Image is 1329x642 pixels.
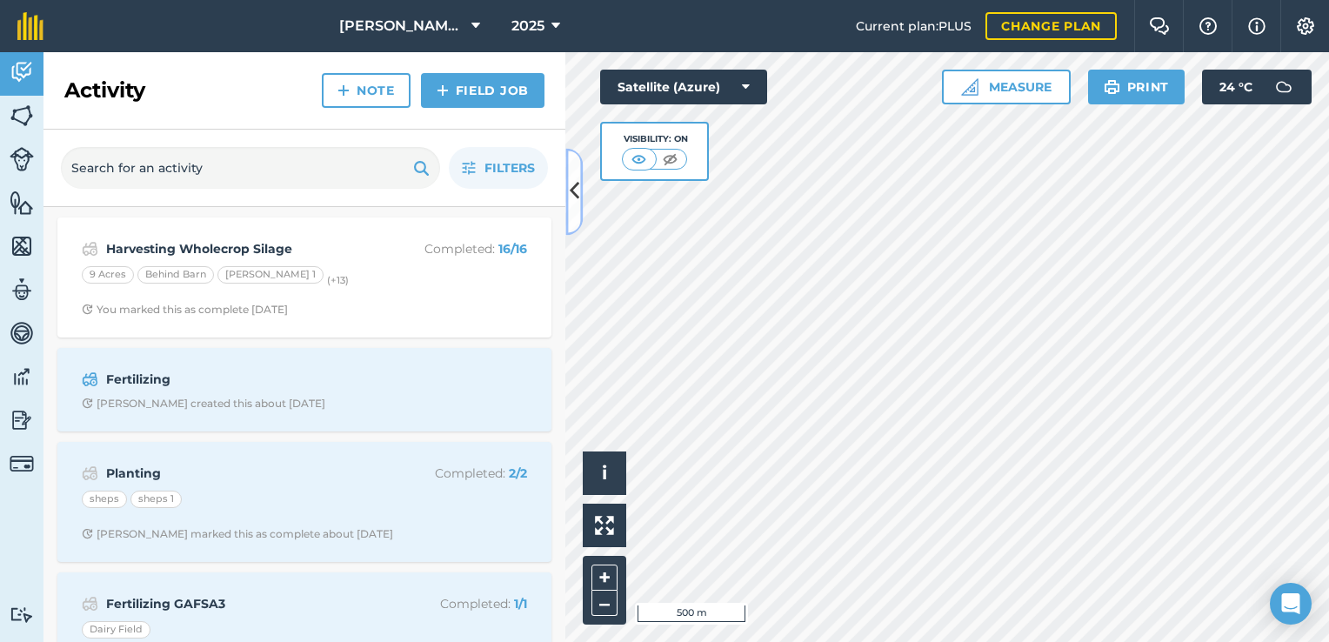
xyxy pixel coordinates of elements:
img: svg+xml;base64,PD94bWwgdmVyc2lvbj0iMS4wIiBlbmNvZGluZz0idXRmLTgiPz4KPCEtLSBHZW5lcmF0b3I6IEFkb2JlIE... [10,147,34,171]
span: Filters [484,158,535,177]
img: svg+xml;base64,PD94bWwgdmVyc2lvbj0iMS4wIiBlbmNvZGluZz0idXRmLTgiPz4KPCEtLSBHZW5lcmF0b3I6IEFkb2JlIE... [10,277,34,303]
p: Completed : [389,594,527,613]
img: Four arrows, one pointing top left, one top right, one bottom right and the last bottom left [595,516,614,535]
div: sheps 1 [130,491,182,508]
img: svg+xml;base64,PD94bWwgdmVyc2lvbj0iMS4wIiBlbmNvZGluZz0idXRmLTgiPz4KPCEtLSBHZW5lcmF0b3I6IEFkb2JlIE... [10,407,34,433]
img: svg+xml;base64,PD94bWwgdmVyc2lvbj0iMS4wIiBlbmNvZGluZz0idXRmLTgiPz4KPCEtLSBHZW5lcmF0b3I6IEFkb2JlIE... [10,364,34,390]
img: svg+xml;base64,PD94bWwgdmVyc2lvbj0iMS4wIiBlbmNvZGluZz0idXRmLTgiPz4KPCEtLSBHZW5lcmF0b3I6IEFkb2JlIE... [82,238,98,259]
div: Open Intercom Messenger [1270,583,1312,625]
img: svg+xml;base64,PD94bWwgdmVyc2lvbj0iMS4wIiBlbmNvZGluZz0idXRmLTgiPz4KPCEtLSBHZW5lcmF0b3I6IEFkb2JlIE... [82,593,98,614]
strong: Harvesting Wholecrop Silage [106,239,382,258]
button: Filters [449,147,548,189]
img: Clock with arrow pointing clockwise [82,528,93,539]
p: Completed : [389,464,527,483]
div: [PERSON_NAME] marked this as complete about [DATE] [82,527,393,541]
img: svg+xml;base64,PHN2ZyB4bWxucz0iaHR0cDovL3d3dy53My5vcmcvMjAwMC9zdmciIHdpZHRoPSIxOSIgaGVpZ2h0PSIyNC... [1104,77,1120,97]
a: FertilizingClock with arrow pointing clockwise[PERSON_NAME] created this about [DATE] [68,358,541,421]
img: A cog icon [1295,17,1316,35]
img: svg+xml;base64,PD94bWwgdmVyc2lvbj0iMS4wIiBlbmNvZGluZz0idXRmLTgiPz4KPCEtLSBHZW5lcmF0b3I6IEFkb2JlIE... [10,320,34,346]
button: – [591,591,618,616]
strong: Fertilizing [106,370,382,389]
img: svg+xml;base64,PHN2ZyB4bWxucz0iaHR0cDovL3d3dy53My5vcmcvMjAwMC9zdmciIHdpZHRoPSI1NiIgaGVpZ2h0PSI2MC... [10,233,34,259]
img: svg+xml;base64,PHN2ZyB4bWxucz0iaHR0cDovL3d3dy53My5vcmcvMjAwMC9zdmciIHdpZHRoPSIxNCIgaGVpZ2h0PSIyNC... [437,80,449,101]
div: You marked this as complete [DATE] [82,303,288,317]
a: Field Job [421,73,544,108]
img: svg+xml;base64,PHN2ZyB4bWxucz0iaHR0cDovL3d3dy53My5vcmcvMjAwMC9zdmciIHdpZHRoPSIxNyIgaGVpZ2h0PSIxNy... [1248,16,1266,37]
span: [PERSON_NAME] LTD [339,16,464,37]
img: svg+xml;base64,PD94bWwgdmVyc2lvbj0iMS4wIiBlbmNvZGluZz0idXRmLTgiPz4KPCEtLSBHZW5lcmF0b3I6IEFkb2JlIE... [1266,70,1301,104]
div: Visibility: On [622,132,688,146]
img: Ruler icon [961,78,978,96]
a: Note [322,73,411,108]
img: svg+xml;base64,PD94bWwgdmVyc2lvbj0iMS4wIiBlbmNvZGluZz0idXRmLTgiPz4KPCEtLSBHZW5lcmF0b3I6IEFkb2JlIE... [10,59,34,85]
img: fieldmargin Logo [17,12,43,40]
img: Clock with arrow pointing clockwise [82,398,93,409]
div: Behind Barn [137,266,214,284]
img: svg+xml;base64,PD94bWwgdmVyc2lvbj0iMS4wIiBlbmNvZGluZz0idXRmLTgiPz4KPCEtLSBHZW5lcmF0b3I6IEFkb2JlIE... [82,369,98,390]
button: Measure [942,70,1071,104]
div: sheps [82,491,127,508]
button: Satellite (Azure) [600,70,767,104]
img: svg+xml;base64,PD94bWwgdmVyc2lvbj0iMS4wIiBlbmNvZGluZz0idXRmLTgiPz4KPCEtLSBHZW5lcmF0b3I6IEFkb2JlIE... [10,606,34,623]
h2: Activity [64,77,145,104]
div: [PERSON_NAME] created this about [DATE] [82,397,325,411]
strong: 16 / 16 [498,241,527,257]
img: Two speech bubbles overlapping with the left bubble in the forefront [1149,17,1170,35]
button: + [591,565,618,591]
img: Clock with arrow pointing clockwise [82,304,93,315]
div: 9 Acres [82,266,134,284]
img: svg+xml;base64,PHN2ZyB4bWxucz0iaHR0cDovL3d3dy53My5vcmcvMjAwMC9zdmciIHdpZHRoPSIxOSIgaGVpZ2h0PSIyNC... [413,157,430,178]
img: A question mark icon [1198,17,1219,35]
button: 24 °C [1202,70,1312,104]
div: [PERSON_NAME] 1 [217,266,324,284]
img: svg+xml;base64,PHN2ZyB4bWxucz0iaHR0cDovL3d3dy53My5vcmcvMjAwMC9zdmciIHdpZHRoPSI1MCIgaGVpZ2h0PSI0MC... [628,150,650,168]
span: Current plan : PLUS [856,17,972,36]
button: i [583,451,626,495]
a: PlantingCompleted: 2/2shepssheps 1Clock with arrow pointing clockwise[PERSON_NAME] marked this as... [68,452,541,552]
a: Change plan [985,12,1117,40]
div: Dairy Field [82,621,150,639]
strong: Planting [106,464,382,483]
input: Search for an activity [61,147,440,189]
span: i [602,462,607,484]
strong: 1 / 1 [514,596,527,612]
img: svg+xml;base64,PHN2ZyB4bWxucz0iaHR0cDovL3d3dy53My5vcmcvMjAwMC9zdmciIHdpZHRoPSI1MCIgaGVpZ2h0PSI0MC... [659,150,681,168]
img: svg+xml;base64,PD94bWwgdmVyc2lvbj0iMS4wIiBlbmNvZGluZz0idXRmLTgiPz4KPCEtLSBHZW5lcmF0b3I6IEFkb2JlIE... [10,451,34,476]
p: Completed : [389,239,527,258]
img: svg+xml;base64,PD94bWwgdmVyc2lvbj0iMS4wIiBlbmNvZGluZz0idXRmLTgiPz4KPCEtLSBHZW5lcmF0b3I6IEFkb2JlIE... [82,463,98,484]
strong: 2 / 2 [509,465,527,481]
span: 24 ° C [1219,70,1252,104]
img: svg+xml;base64,PHN2ZyB4bWxucz0iaHR0cDovL3d3dy53My5vcmcvMjAwMC9zdmciIHdpZHRoPSI1NiIgaGVpZ2h0PSI2MC... [10,190,34,216]
img: svg+xml;base64,PHN2ZyB4bWxucz0iaHR0cDovL3d3dy53My5vcmcvMjAwMC9zdmciIHdpZHRoPSIxNCIgaGVpZ2h0PSIyNC... [337,80,350,101]
a: Harvesting Wholecrop SilageCompleted: 16/169 AcresBehind Barn[PERSON_NAME] 1(+13)Clock with arrow... [68,228,541,327]
span: 2025 [511,16,544,37]
button: Print [1088,70,1185,104]
strong: Fertilizing GAFSA3 [106,594,382,613]
small: (+ 13 ) [327,274,349,286]
img: svg+xml;base64,PHN2ZyB4bWxucz0iaHR0cDovL3d3dy53My5vcmcvMjAwMC9zdmciIHdpZHRoPSI1NiIgaGVpZ2h0PSI2MC... [10,103,34,129]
